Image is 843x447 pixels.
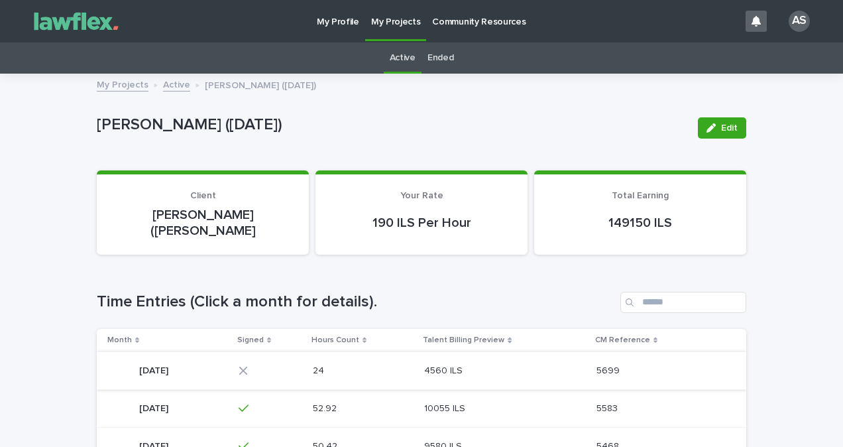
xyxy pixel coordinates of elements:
p: [DATE] [139,401,171,415]
p: 149150 ILS [550,215,730,231]
p: Month [107,333,132,348]
h1: Time Entries (Click a month for details). [97,292,615,312]
p: [PERSON_NAME] ([DATE]) [97,115,687,135]
p: Talent Billing Preview [423,333,504,348]
span: Client [190,191,216,200]
span: Total Earning [612,191,669,200]
input: Search [620,292,746,313]
p: [DATE] [139,363,171,377]
p: 52.92 [313,401,339,415]
a: Active [390,42,416,74]
p: CM Reference [595,333,650,348]
p: Hours Count [311,333,359,348]
tr: [DATE][DATE] 2424 4560 ILS4560 ILS 56995699 [97,351,746,389]
p: 4560 ILS [424,363,465,377]
tr: [DATE][DATE] 52.9252.92 10055 ILS10055 ILS 55835583 [97,389,746,427]
a: Active [163,76,190,92]
a: My Projects [97,76,148,92]
img: Gnvw4qrBSHOAfo8VMhG6 [27,8,126,34]
p: 5583 [596,401,620,415]
p: [PERSON_NAME] ([DATE]) [205,77,316,92]
span: Your Rate [400,191,443,200]
p: 10055 ILS [424,401,468,415]
p: Signed [237,333,264,348]
p: [PERSON_NAME] ([PERSON_NAME] [113,207,293,239]
p: 190 ILS Per Hour [331,215,512,231]
p: 5699 [596,363,622,377]
a: Ended [427,42,453,74]
span: Edit [721,123,738,133]
p: 24 [313,363,327,377]
button: Edit [698,117,746,139]
div: AS [789,11,810,32]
